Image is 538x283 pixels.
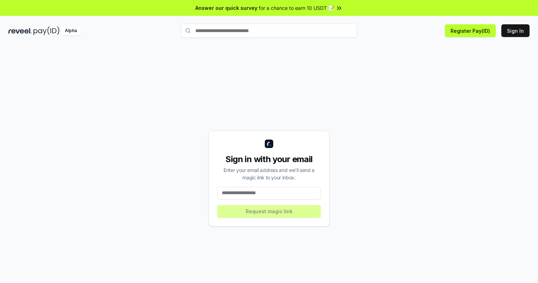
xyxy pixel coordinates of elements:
img: logo_small [265,140,273,148]
button: Sign In [501,24,530,37]
div: Enter your email address and we’ll send a magic link to your inbox. [217,166,321,181]
span: Answer our quick survey [195,4,257,12]
button: Register Pay(ID) [445,24,496,37]
img: reveel_dark [8,26,32,35]
span: for a chance to earn 10 USDT 📝 [259,4,334,12]
div: Sign in with your email [217,154,321,165]
img: pay_id [33,26,60,35]
div: Alpha [61,26,81,35]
